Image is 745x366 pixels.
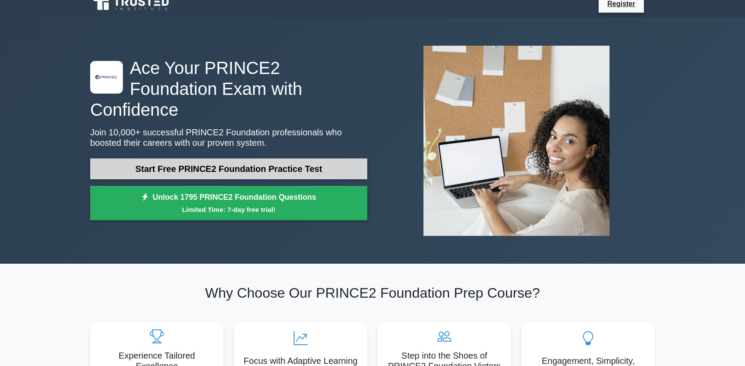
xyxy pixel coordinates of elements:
[90,186,367,221] a: Unlock 1795 PRINCE2 Foundation QuestionsLimited Time: 7-day free trial!
[241,356,360,366] h5: Focus with Adaptive Learning
[101,205,356,215] small: Limited Time: 7-day free trial!
[90,127,367,148] p: Join 10,000+ successful PRINCE2 Foundation professionals who boosted their careers with our prove...
[90,57,367,120] h1: Ace Your PRINCE2 Foundation Exam with Confidence
[90,158,367,179] a: Start Free PRINCE2 Foundation Practice Test
[90,285,655,301] h2: Why Choose Our PRINCE2 Foundation Prep Course?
